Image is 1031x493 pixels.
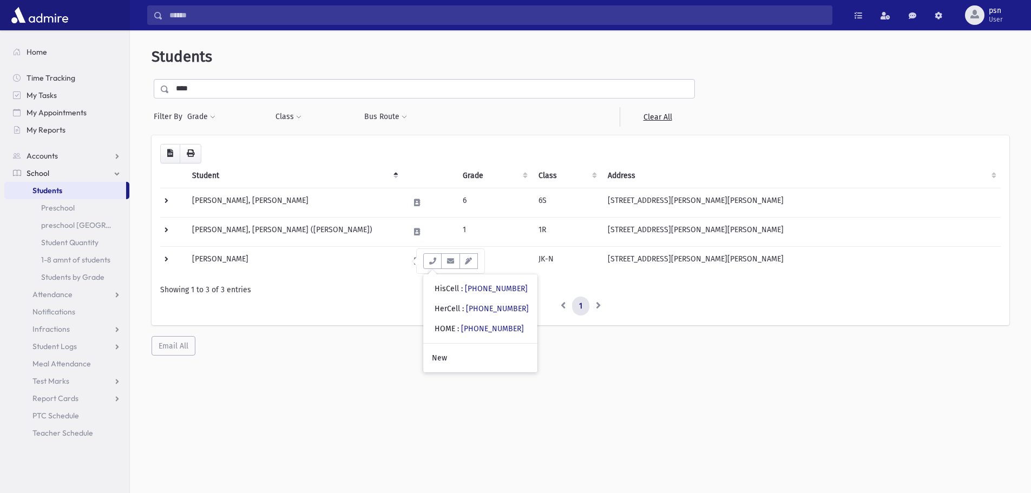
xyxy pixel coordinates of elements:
[601,188,1001,217] td: [STREET_ADDRESS][PERSON_NAME][PERSON_NAME]
[4,216,129,234] a: preschool [GEOGRAPHIC_DATA]
[275,107,302,127] button: Class
[186,188,403,217] td: [PERSON_NAME], [PERSON_NAME]
[4,320,129,338] a: Infractions
[435,303,529,314] div: HerCell
[457,324,459,333] span: :
[456,217,532,246] td: 1
[456,246,532,275] td: JK-N
[4,407,129,424] a: PTC Schedule
[989,6,1003,15] span: psn
[4,355,129,372] a: Meal Attendance
[186,163,403,188] th: Student: activate to sort column descending
[32,376,69,386] span: Test Marks
[187,107,216,127] button: Grade
[532,188,601,217] td: 6S
[532,246,601,275] td: JK-N
[27,47,47,57] span: Home
[435,323,524,334] div: HOME
[27,151,58,161] span: Accounts
[4,286,129,303] a: Attendance
[532,163,601,188] th: Class: activate to sort column ascending
[4,43,129,61] a: Home
[462,304,464,313] span: :
[27,108,87,117] span: My Appointments
[620,107,695,127] a: Clear All
[32,393,78,403] span: Report Cards
[601,217,1001,246] td: [STREET_ADDRESS][PERSON_NAME][PERSON_NAME]
[4,182,126,199] a: Students
[4,390,129,407] a: Report Cards
[4,268,129,286] a: Students by Grade
[160,144,180,163] button: CSV
[4,69,129,87] a: Time Tracking
[27,73,75,83] span: Time Tracking
[601,163,1001,188] th: Address: activate to sort column ascending
[4,104,129,121] a: My Appointments
[601,246,1001,275] td: [STREET_ADDRESS][PERSON_NAME][PERSON_NAME]
[4,121,129,139] a: My Reports
[4,372,129,390] a: Test Marks
[532,217,601,246] td: 1R
[4,165,129,182] a: School
[461,324,524,333] a: [PHONE_NUMBER]
[32,359,91,369] span: Meal Attendance
[466,304,529,313] a: [PHONE_NUMBER]
[4,303,129,320] a: Notifications
[32,307,75,317] span: Notifications
[32,341,77,351] span: Student Logs
[423,348,537,368] a: New
[4,87,129,104] a: My Tasks
[186,246,403,275] td: [PERSON_NAME]
[27,125,65,135] span: My Reports
[32,290,73,299] span: Attendance
[572,297,589,316] a: 1
[32,428,93,438] span: Teacher Schedule
[163,5,832,25] input: Search
[152,48,212,65] span: Students
[32,324,70,334] span: Infractions
[456,188,532,217] td: 6
[152,336,195,356] button: Email All
[435,283,528,294] div: HisCell
[4,338,129,355] a: Student Logs
[4,424,129,442] a: Teacher Schedule
[186,217,403,246] td: [PERSON_NAME], [PERSON_NAME] ([PERSON_NAME])
[4,147,129,165] a: Accounts
[32,411,79,420] span: PTC Schedule
[32,186,62,195] span: Students
[4,199,129,216] a: Preschool
[989,15,1003,24] span: User
[154,111,187,122] span: Filter By
[4,234,129,251] a: Student Quantity
[459,253,478,269] button: Email Templates
[456,163,532,188] th: Grade: activate to sort column ascending
[465,284,528,293] a: [PHONE_NUMBER]
[27,168,49,178] span: School
[364,107,408,127] button: Bus Route
[180,144,201,163] button: Print
[9,4,71,26] img: AdmirePro
[4,251,129,268] a: 1-8 amnt of students
[461,284,463,293] span: :
[160,284,1001,295] div: Showing 1 to 3 of 3 entries
[27,90,57,100] span: My Tasks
